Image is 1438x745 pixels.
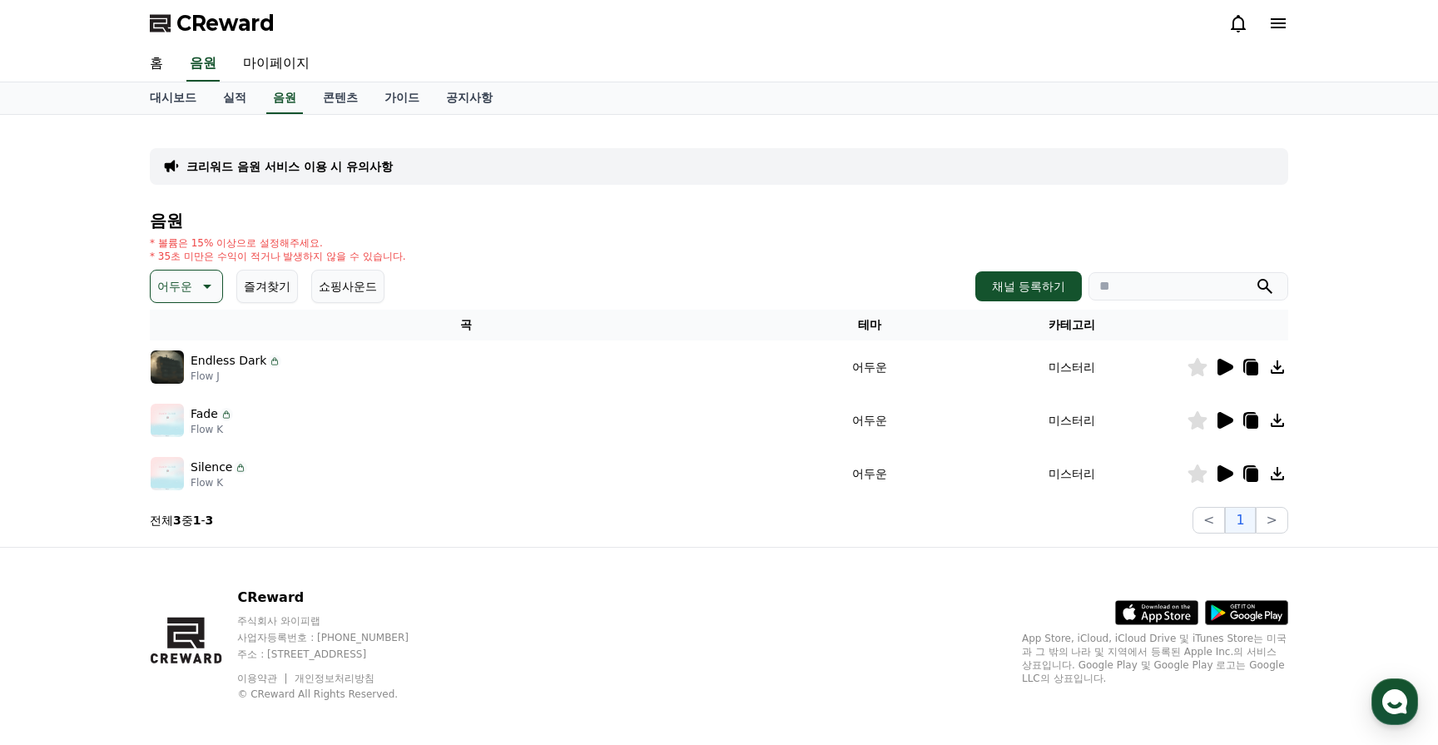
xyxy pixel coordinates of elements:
[176,10,275,37] span: CReward
[237,614,440,628] p: 주식회사 와이피랩
[210,82,260,114] a: 실적
[150,512,213,529] p: 전체 중 -
[186,158,393,175] a: 크리워드 음원 서비스 이용 시 유의사항
[295,673,374,684] a: 개인정보처리방침
[150,310,782,340] th: 곡
[191,352,266,370] p: Endless Dark
[311,270,384,303] button: 쇼핑사운드
[136,47,176,82] a: 홈
[266,82,303,114] a: 음원
[150,211,1288,230] h4: 음원
[136,82,210,114] a: 대시보드
[1022,632,1288,685] p: App Store, iCloud, iCloud Drive 및 iTunes Store는 미국과 그 밖의 나라 및 지역에서 등록된 Apple Inc.의 서비스 상표입니다. Goo...
[957,310,1188,340] th: 카테고리
[782,447,957,500] td: 어두운
[975,271,1082,301] button: 채널 등록하기
[191,459,232,476] p: Silence
[310,82,371,114] a: 콘텐츠
[433,82,506,114] a: 공지사항
[237,648,440,661] p: 주소 : [STREET_ADDRESS]
[150,250,406,263] p: * 35초 미만은 수익이 적거나 발생하지 않을 수 있습니다.
[957,394,1188,447] td: 미스터리
[782,310,957,340] th: 테마
[237,673,290,684] a: 이용약관
[150,270,223,303] button: 어두운
[191,476,247,489] p: Flow K
[151,404,184,437] img: music
[206,514,214,527] strong: 3
[150,236,406,250] p: * 볼륨은 15% 이상으로 설정해주세요.
[1225,507,1255,534] button: 1
[782,394,957,447] td: 어두운
[193,514,201,527] strong: 1
[230,47,323,82] a: 마이페이지
[150,10,275,37] a: CReward
[191,370,281,383] p: Flow J
[782,340,957,394] td: 어두운
[957,447,1188,500] td: 미스터리
[237,688,440,701] p: © CReward All Rights Reserved.
[157,275,192,298] p: 어두운
[151,350,184,384] img: music
[191,423,233,436] p: Flow K
[957,340,1188,394] td: 미스터리
[371,82,433,114] a: 가이드
[1256,507,1288,534] button: >
[191,405,218,423] p: Fade
[173,514,181,527] strong: 3
[236,270,298,303] button: 즐겨찾기
[186,47,220,82] a: 음원
[237,588,440,608] p: CReward
[237,631,440,644] p: 사업자등록번호 : [PHONE_NUMBER]
[1193,507,1225,534] button: <
[151,457,184,490] img: music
